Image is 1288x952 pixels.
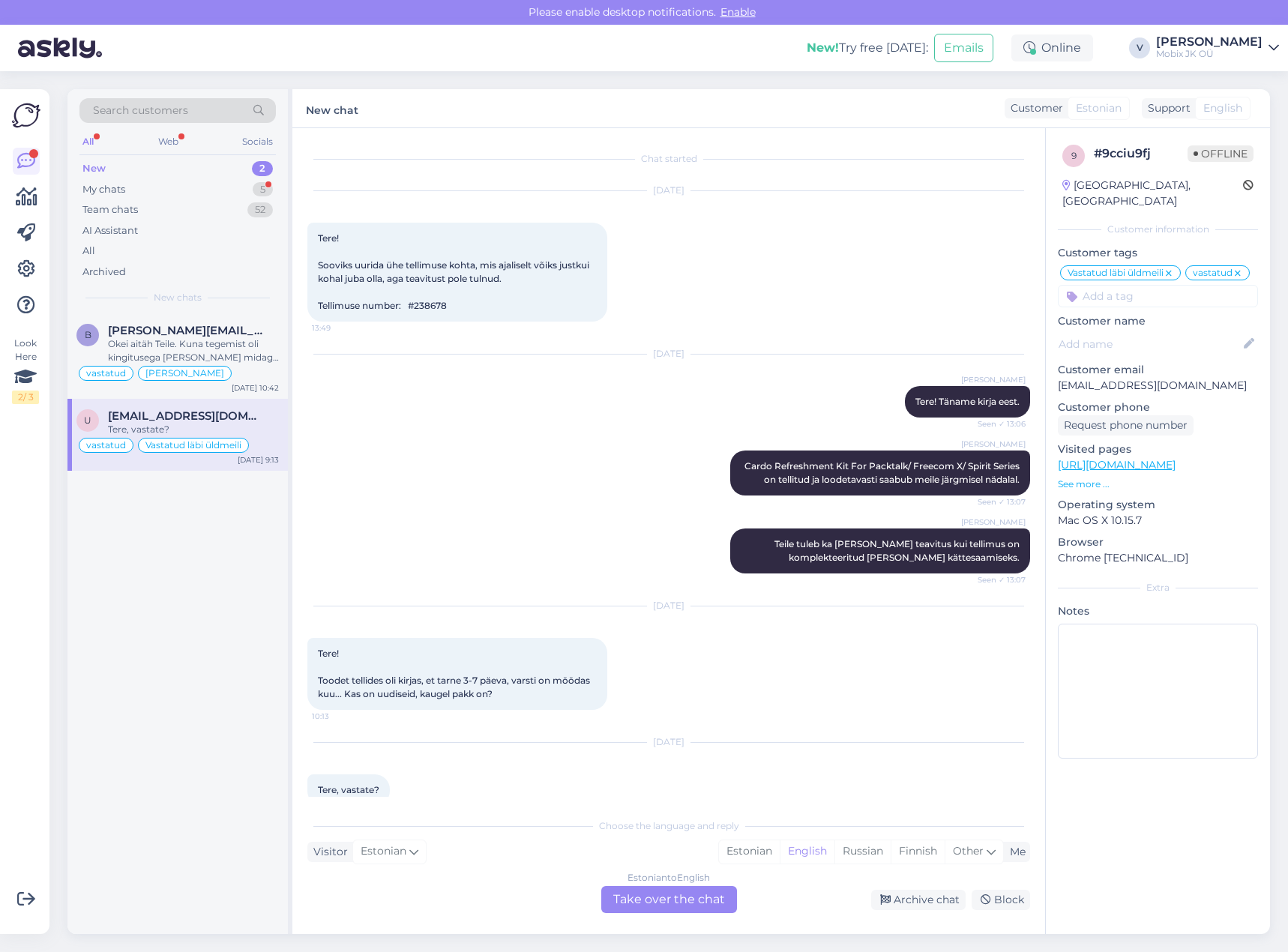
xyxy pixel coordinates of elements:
[961,516,1026,528] span: [PERSON_NAME]
[145,369,224,378] span: [PERSON_NAME]
[108,423,279,436] div: Tere, vastate?
[318,648,592,699] span: Tere! Toodet tellides oli kirjas, et tarne 3-7 päeva, varsti on möödas kuu... Kas on uudiseid, ka...
[891,840,945,863] div: Finnish
[1058,313,1258,329] p: Customer name
[1156,36,1263,48] div: [PERSON_NAME]
[1094,145,1188,163] div: # 9cciu9fj
[82,182,125,197] div: My chats
[1058,378,1258,394] p: [EMAIL_ADDRESS][DOMAIN_NAME]
[155,132,181,151] div: Web
[807,40,839,55] b: New!
[1058,285,1258,307] input: Add a tag
[82,202,138,217] div: Team chats
[307,599,1030,612] div: [DATE]
[1142,100,1191,116] div: Support
[1156,36,1279,60] a: [PERSON_NAME]Mobix JK OÜ
[1076,100,1122,116] span: Estonian
[1004,844,1026,860] div: Me
[1193,268,1233,277] span: vastatud
[834,840,891,863] div: Russian
[108,409,264,423] span: uku.ojasalu@gmail.com
[961,374,1026,385] span: [PERSON_NAME]
[12,101,40,130] img: Askly Logo
[307,152,1030,166] div: Chat started
[86,441,126,450] span: vastatud
[1058,550,1258,566] p: Chrome [TECHNICAL_ID]
[253,182,273,197] div: 5
[12,337,39,404] div: Look Here
[12,391,39,404] div: 2 / 3
[1058,603,1258,619] p: Notes
[85,329,91,340] span: b
[1058,513,1258,528] p: Mac OS X 10.15.7
[744,460,1022,485] span: Cardo Refreshment Kit For Packtalk/ Freecom X/ Spirit Series on tellitud ja loodetavasti saabub m...
[318,784,379,795] span: Tere, vastate?
[306,98,358,118] label: New chat
[1062,178,1243,209] div: [GEOGRAPHIC_DATA], [GEOGRAPHIC_DATA]
[1058,442,1258,457] p: Visited pages
[871,890,966,910] div: Archive chat
[82,244,95,259] div: All
[972,890,1030,910] div: Block
[145,441,241,450] span: Vastatud läbi üldmeili
[628,871,710,885] div: Estonian to English
[1058,400,1258,415] p: Customer phone
[969,418,1026,430] span: Seen ✓ 13:06
[239,132,276,151] div: Socials
[1058,415,1194,436] div: Request phone number
[1156,48,1263,60] div: Mobix JK OÜ
[318,232,592,311] span: Tere! Sooviks uurida ühe tellimuse kohta, mis ajaliselt võiks justkui kohal juba olla, aga teavit...
[84,415,91,426] span: u
[1058,458,1176,472] a: [URL][DOMAIN_NAME]
[780,840,834,863] div: English
[915,396,1020,407] span: Tere! Täname kirja eest.
[93,103,188,118] span: Search customers
[1068,268,1164,277] span: Vastatud läbi üldmeili
[953,844,984,858] span: Other
[307,184,1030,197] div: [DATE]
[154,291,202,304] span: New chats
[716,5,760,19] span: Enable
[934,34,993,62] button: Emails
[238,454,279,466] div: [DATE] 9:13
[1058,581,1258,594] div: Extra
[969,574,1026,585] span: Seen ✓ 13:07
[307,819,1030,833] div: Choose the language and reply
[1058,362,1258,378] p: Customer email
[1203,100,1242,116] span: English
[312,711,368,722] span: 10:13
[108,337,279,364] div: Okei aitäh Teile. Kuna tegemist oli kingitusega [PERSON_NAME] midagi muud ostma, siis loodan et s...
[1188,145,1254,162] span: Offline
[1059,336,1241,352] input: Add name
[1058,245,1258,261] p: Customer tags
[601,886,737,913] div: Take over the chat
[252,161,273,176] div: 2
[307,735,1030,749] div: [DATE]
[774,538,1022,563] span: Teile tuleb ka [PERSON_NAME] teavitus kui tellimus on komplekteeritud [PERSON_NAME] kättesaamiseks.
[1129,37,1150,58] div: V
[247,202,273,217] div: 52
[108,324,264,337] span: bert.privoi@gmail.com
[312,322,368,334] span: 13:49
[1058,223,1258,236] div: Customer information
[1058,477,1258,491] p: See more ...
[307,844,348,860] div: Visitor
[969,496,1026,507] span: Seen ✓ 13:07
[79,132,97,151] div: All
[1058,497,1258,513] p: Operating system
[82,161,106,176] div: New
[82,223,138,238] div: AI Assistant
[307,347,1030,361] div: [DATE]
[361,843,406,860] span: Estonian
[82,265,126,280] div: Archived
[1071,150,1077,161] span: 9
[719,840,780,863] div: Estonian
[1005,100,1063,116] div: Customer
[961,439,1026,450] span: [PERSON_NAME]
[807,39,928,57] div: Try free [DATE]:
[232,382,279,394] div: [DATE] 10:42
[86,369,126,378] span: vastatud
[1058,534,1258,550] p: Browser
[1011,34,1093,61] div: Online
